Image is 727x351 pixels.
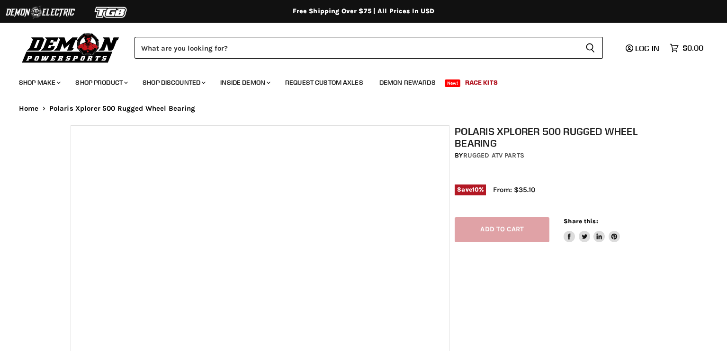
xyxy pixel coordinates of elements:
[463,151,524,159] a: Rugged ATV Parts
[19,31,123,64] img: Demon Powersports
[135,37,603,59] form: Product
[19,105,39,113] a: Home
[68,73,134,92] a: Shop Product
[621,44,665,53] a: Log in
[5,3,76,21] img: Demon Electric Logo 2
[372,73,443,92] a: Demon Rewards
[76,3,147,21] img: TGB Logo 2
[564,218,598,225] span: Share this:
[213,73,276,92] a: Inside Demon
[135,73,211,92] a: Shop Discounted
[49,105,196,113] span: Polaris Xplorer 500 Rugged Wheel Bearing
[493,185,535,194] span: From: $35.10
[578,37,603,59] button: Search
[445,79,461,87] span: New!
[455,184,486,195] span: Save %
[278,73,370,92] a: Request Custom Axles
[564,217,620,242] aside: Share this:
[458,73,505,92] a: Race Kits
[455,125,662,149] h1: Polaris Xplorer 500 Rugged Wheel Bearing
[12,73,66,92] a: Shop Make
[135,37,578,59] input: Search
[635,44,659,53] span: Log in
[472,186,479,193] span: 10
[682,44,703,53] span: $0.00
[665,41,708,55] a: $0.00
[12,69,701,92] ul: Main menu
[455,150,662,161] div: by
